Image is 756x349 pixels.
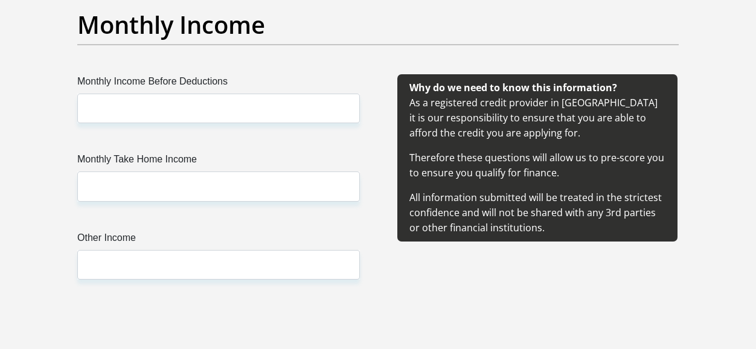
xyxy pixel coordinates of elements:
[409,81,617,94] b: Why do we need to know this information?
[409,81,664,234] span: As a registered credit provider in [GEOGRAPHIC_DATA] it is our responsibility to ensure that you ...
[77,74,360,94] label: Monthly Income Before Deductions
[77,171,360,201] input: Monthly Take Home Income
[77,152,360,171] label: Monthly Take Home Income
[77,10,679,39] h2: Monthly Income
[77,94,360,123] input: Monthly Income Before Deductions
[77,250,360,280] input: Other Income
[77,231,360,250] label: Other Income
